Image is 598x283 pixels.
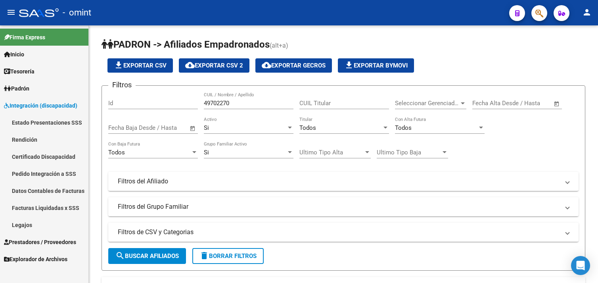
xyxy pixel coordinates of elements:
[552,99,562,108] button: Open calendar
[118,177,560,186] mat-panel-title: Filtros del Afiliado
[395,124,412,131] span: Todos
[107,58,173,73] button: Exportar CSV
[344,62,408,69] span: Exportar Bymovi
[4,238,76,246] span: Prestadores / Proveedores
[185,60,195,70] mat-icon: cloud_download
[199,251,209,260] mat-icon: delete
[4,50,24,59] span: Inicio
[377,149,441,156] span: Ultimo Tipo Baja
[4,84,29,93] span: Padrón
[108,79,136,90] h3: Filtros
[185,62,243,69] span: Exportar CSV 2
[299,124,316,131] span: Todos
[192,248,264,264] button: Borrar Filtros
[582,8,592,17] mat-icon: person
[338,58,414,73] button: Exportar Bymovi
[108,197,579,216] mat-expansion-panel-header: Filtros del Grupo Familiar
[4,33,45,42] span: Firma Express
[4,101,77,110] span: Integración (discapacidad)
[270,42,288,49] span: (alt+a)
[472,100,504,107] input: Fecha inicio
[344,60,354,70] mat-icon: file_download
[188,124,197,133] button: Open calendar
[108,124,140,131] input: Fecha inicio
[4,255,67,264] span: Explorador de Archivos
[108,172,579,191] mat-expansion-panel-header: Filtros del Afiliado
[148,124,186,131] input: Fecha fin
[262,62,326,69] span: Exportar GECROS
[395,100,459,107] span: Seleccionar Gerenciador
[4,67,34,76] span: Tesorería
[255,58,332,73] button: Exportar GECROS
[204,149,209,156] span: Si
[102,39,270,50] span: PADRON -> Afiliados Empadronados
[262,60,271,70] mat-icon: cloud_download
[108,248,186,264] button: Buscar Afiliados
[571,256,590,275] div: Open Intercom Messenger
[63,4,91,21] span: - omint
[118,202,560,211] mat-panel-title: Filtros del Grupo Familiar
[199,252,257,260] span: Borrar Filtros
[118,228,560,237] mat-panel-title: Filtros de CSV y Categorias
[6,8,16,17] mat-icon: menu
[115,251,125,260] mat-icon: search
[179,58,249,73] button: Exportar CSV 2
[115,252,179,260] span: Buscar Afiliados
[108,149,125,156] span: Todos
[512,100,550,107] input: Fecha fin
[114,60,123,70] mat-icon: file_download
[299,149,364,156] span: Ultimo Tipo Alta
[204,124,209,131] span: Si
[114,62,167,69] span: Exportar CSV
[108,223,579,242] mat-expansion-panel-header: Filtros de CSV y Categorias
